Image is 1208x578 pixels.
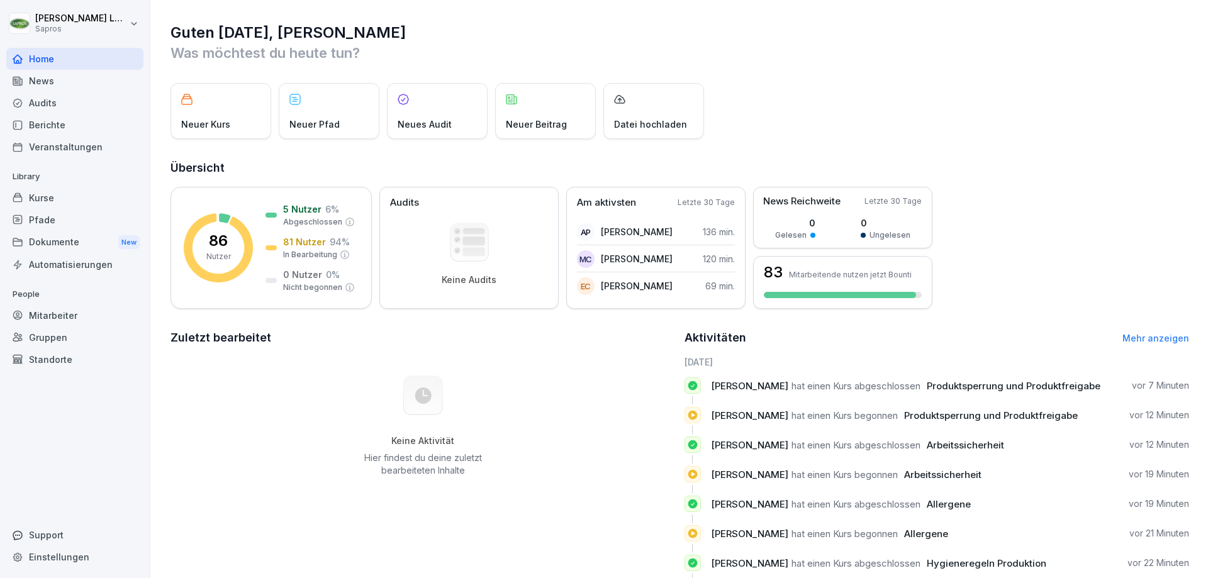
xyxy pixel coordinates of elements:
div: AP [577,223,595,241]
p: 136 min. [703,225,735,238]
span: [PERSON_NAME] [711,528,788,540]
p: 0 [775,216,815,230]
p: vor 12 Minuten [1129,438,1189,451]
a: News [6,70,143,92]
h6: [DATE] [685,355,1190,369]
span: [PERSON_NAME] [711,380,788,392]
p: People [6,284,143,304]
span: Produktsperrung und Produktfreigabe [927,380,1100,392]
span: Arbeitssicherheit [927,439,1004,451]
span: hat einen Kurs abgeschlossen [791,439,920,451]
p: News Reichweite [763,194,841,209]
span: Produktsperrung und Produktfreigabe [904,409,1078,421]
p: 5 Nutzer [283,203,322,216]
p: Sapros [35,25,127,33]
a: Automatisierungen [6,253,143,275]
p: Mitarbeitende nutzen jetzt Bounti [789,270,912,279]
p: 6 % [325,203,339,216]
a: Berichte [6,114,143,136]
div: Mitarbeiter [6,304,143,326]
p: Was möchtest du heute tun? [171,43,1189,63]
h1: Guten [DATE], [PERSON_NAME] [171,23,1189,43]
span: Allergene [927,498,971,510]
a: Standorte [6,348,143,370]
p: vor 19 Minuten [1129,468,1189,481]
p: [PERSON_NAME] [601,279,673,292]
span: [PERSON_NAME] [711,498,788,510]
h2: Übersicht [171,159,1189,177]
p: 69 min. [705,279,735,292]
p: Nicht begonnen [283,282,342,293]
span: hat einen Kurs abgeschlossen [791,380,920,392]
a: Kurse [6,187,143,209]
a: DokumenteNew [6,231,143,254]
p: Neuer Beitrag [506,118,567,131]
p: Letzte 30 Tage [678,197,735,208]
p: Abgeschlossen [283,216,342,228]
p: vor 7 Minuten [1132,379,1189,392]
p: Am aktivsten [577,196,636,210]
p: 0 Nutzer [283,268,322,281]
p: vor 12 Minuten [1129,409,1189,421]
a: Audits [6,92,143,114]
p: Nutzer [206,251,231,262]
span: Arbeitssicherheit [904,469,981,481]
a: Einstellungen [6,546,143,568]
p: Neuer Pfad [289,118,340,131]
p: [PERSON_NAME] [601,225,673,238]
p: vor 19 Minuten [1129,497,1189,510]
p: Datei hochladen [614,118,687,131]
span: Allergene [904,528,948,540]
a: Home [6,48,143,70]
p: Library [6,167,143,187]
h5: Keine Aktivität [359,435,486,447]
p: 81 Nutzer [283,235,326,248]
a: Gruppen [6,326,143,348]
span: Hygieneregeln Produktion [927,557,1046,569]
a: Mehr anzeigen [1122,333,1189,343]
p: 86 [209,233,228,248]
span: [PERSON_NAME] [711,439,788,451]
p: 120 min. [703,252,735,265]
p: Gelesen [775,230,807,241]
h2: Zuletzt bearbeitet [171,329,676,347]
span: hat einen Kurs begonnen [791,528,898,540]
p: Ungelesen [870,230,910,241]
div: EC [577,277,595,295]
p: vor 22 Minuten [1127,557,1189,569]
a: Veranstaltungen [6,136,143,158]
p: 0 % [326,268,340,281]
span: hat einen Kurs abgeschlossen [791,557,920,569]
p: vor 21 Minuten [1129,527,1189,540]
div: New [118,235,140,250]
p: [PERSON_NAME] Loske [35,13,127,24]
span: hat einen Kurs begonnen [791,469,898,481]
p: Letzte 30 Tage [864,196,922,207]
p: In Bearbeitung [283,249,337,260]
span: hat einen Kurs abgeschlossen [791,498,920,510]
div: Support [6,524,143,546]
span: hat einen Kurs begonnen [791,409,898,421]
h3: 83 [764,265,783,280]
span: [PERSON_NAME] [711,557,788,569]
p: 94 % [330,235,350,248]
p: Audits [390,196,419,210]
a: Pfade [6,209,143,231]
div: Dokumente [6,231,143,254]
p: 0 [861,216,910,230]
span: [PERSON_NAME] [711,409,788,421]
p: Keine Audits [442,274,496,286]
span: [PERSON_NAME] [711,469,788,481]
p: Hier findest du deine zuletzt bearbeiteten Inhalte [359,452,486,477]
p: Neuer Kurs [181,118,230,131]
